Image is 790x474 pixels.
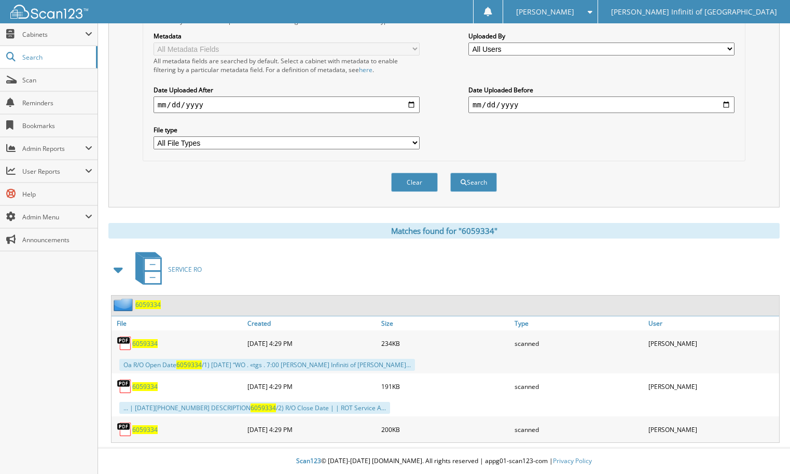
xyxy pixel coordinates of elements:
[296,456,321,465] span: Scan123
[611,9,777,15] span: [PERSON_NAME] Infiniti of [GEOGRAPHIC_DATA]
[468,32,734,40] label: Uploaded By
[22,235,92,244] span: Announcements
[379,333,512,354] div: 234KB
[22,190,92,199] span: Help
[512,316,645,330] a: Type
[22,121,92,130] span: Bookmarks
[245,376,378,397] div: [DATE] 4:29 PM
[176,360,202,369] span: 6059334
[98,449,790,474] div: © [DATE]-[DATE] [DOMAIN_NAME]. All rights reserved | appg01-scan123-com |
[22,99,92,107] span: Reminders
[117,379,132,394] img: PDF.png
[379,376,512,397] div: 191KB
[135,300,161,309] a: 6059334
[251,403,276,412] span: 6059334
[154,86,420,94] label: Date Uploaded After
[119,359,415,371] div: Oa R/O Open Date /1) [DATE] “WO . «tgs . 7:00 [PERSON_NAME] Infiniti of [PERSON_NAME]...
[646,419,779,440] div: [PERSON_NAME]
[646,316,779,330] a: User
[468,96,734,113] input: end
[646,376,779,397] div: [PERSON_NAME]
[516,9,574,15] span: [PERSON_NAME]
[132,382,158,391] a: 6059334
[132,425,158,434] a: 6059334
[245,316,378,330] a: Created
[379,316,512,330] a: Size
[114,298,135,311] img: folder2.png
[10,5,88,19] img: scan123-logo-white.svg
[22,30,85,39] span: Cabinets
[154,32,420,40] label: Metadata
[22,167,85,176] span: User Reports
[646,333,779,354] div: [PERSON_NAME]
[154,57,420,74] div: All metadata fields are searched by default. Select a cabinet with metadata to enable filtering b...
[154,96,420,113] input: start
[132,339,158,348] a: 6059334
[391,173,438,192] button: Clear
[738,424,790,474] iframe: Chat Widget
[129,249,202,290] a: SERVICE RO
[22,144,85,153] span: Admin Reports
[117,422,132,437] img: PDF.png
[154,126,420,134] label: File type
[22,213,85,221] span: Admin Menu
[245,419,378,440] div: [DATE] 4:29 PM
[119,402,390,414] div: ... | [DATE][PHONE_NUMBER] DESCRIPTION /2) R/O Close Date | | ROT Service A...
[245,333,378,354] div: [DATE] 4:29 PM
[108,223,780,239] div: Matches found for "6059334"
[22,53,91,62] span: Search
[117,336,132,351] img: PDF.png
[359,65,372,74] a: here
[112,316,245,330] a: File
[379,419,512,440] div: 200KB
[22,76,92,85] span: Scan
[553,456,592,465] a: Privacy Policy
[512,419,645,440] div: scanned
[512,376,645,397] div: scanned
[450,173,497,192] button: Search
[168,265,202,274] span: SERVICE RO
[468,86,734,94] label: Date Uploaded Before
[512,333,645,354] div: scanned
